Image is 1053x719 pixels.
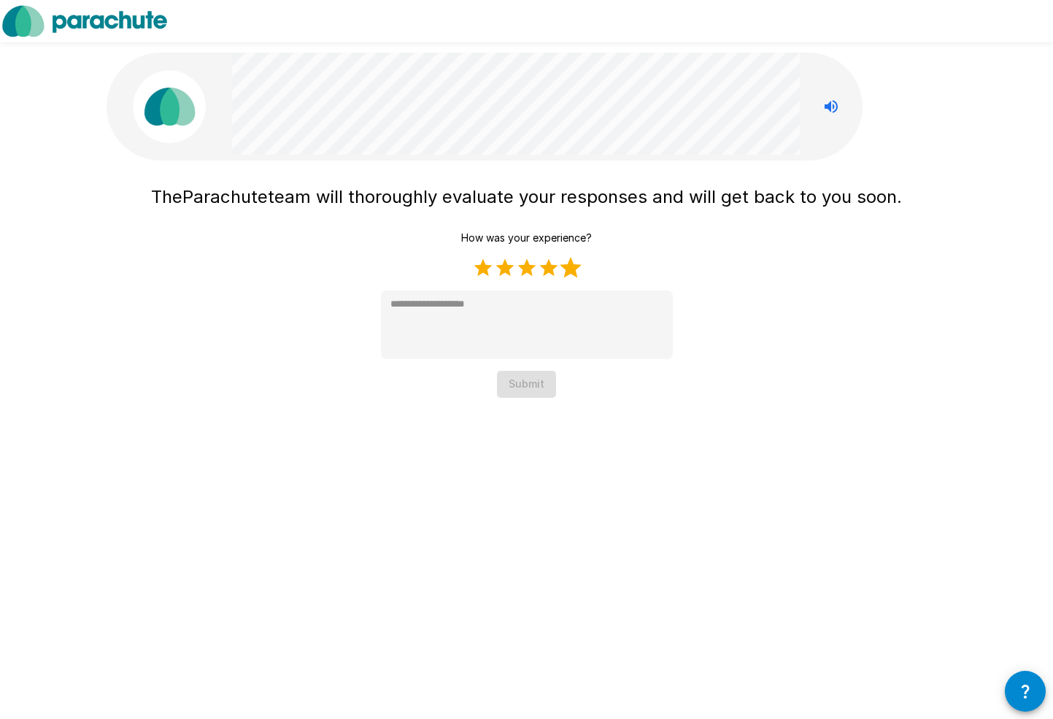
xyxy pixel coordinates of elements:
[817,92,846,121] button: Stop reading questions aloud
[151,186,182,207] span: The
[133,70,206,143] img: parachute_avatar.png
[461,231,592,245] p: How was your experience?
[268,186,902,207] span: team will thoroughly evaluate your responses and will get back to you soon.
[182,186,268,207] span: Parachute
